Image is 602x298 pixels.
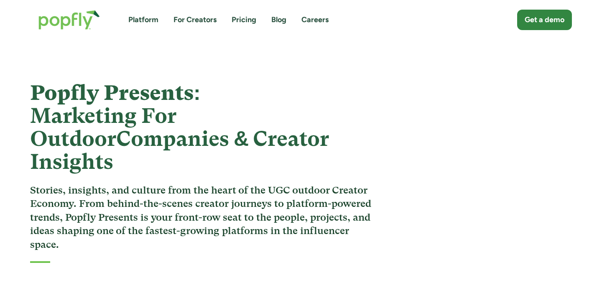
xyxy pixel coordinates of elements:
a: For Creators [173,15,217,25]
a: Blog [271,15,286,25]
strong: Marketing For Outdoor [30,104,176,151]
div: Get a demo [525,15,564,25]
a: home [30,2,108,38]
a: Get a demo [517,10,572,30]
strong: Companies & Creator Insights [30,127,329,174]
a: Platform [128,15,158,25]
h3: Stories, insights, and culture from the heart of the UGC outdoor Creator Economy. From behind-the... [30,183,377,251]
a: Careers [301,15,329,25]
a: Pricing [232,15,256,25]
h1: Popfly Presents: [30,82,377,173]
